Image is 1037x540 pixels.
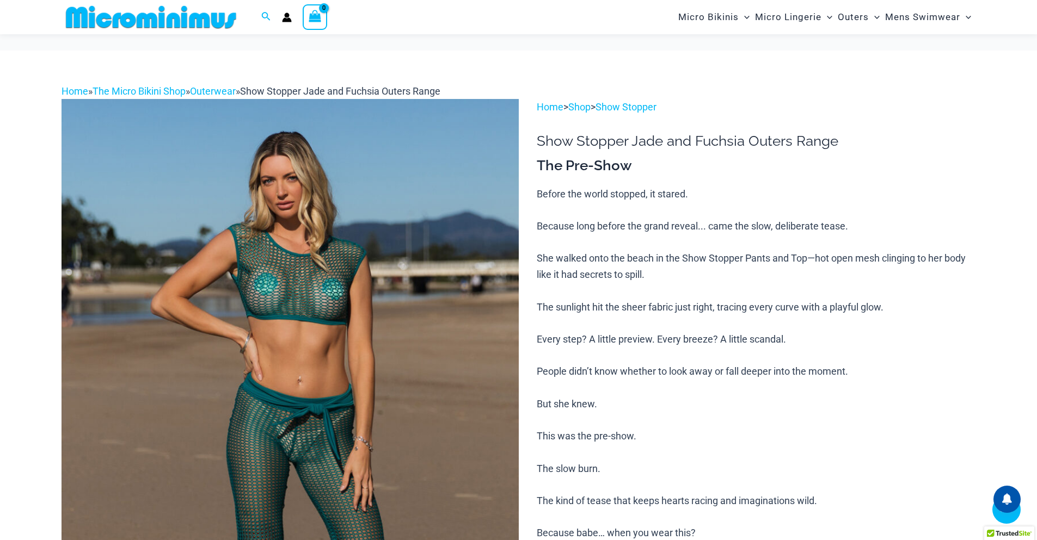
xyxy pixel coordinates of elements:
span: Show Stopper Jade and Fuchsia Outers Range [240,85,440,97]
h3: The Pre-Show [537,157,975,175]
p: > > [537,99,975,115]
a: Micro BikinisMenu ToggleMenu Toggle [676,3,752,31]
span: Micro Bikinis [678,3,739,31]
span: Menu Toggle [821,3,832,31]
a: Shop [568,101,591,113]
span: Outers [838,3,869,31]
a: Micro LingerieMenu ToggleMenu Toggle [752,3,835,31]
span: Menu Toggle [960,3,971,31]
a: Outerwear [190,85,236,97]
a: Mens SwimwearMenu ToggleMenu Toggle [882,3,974,31]
h1: Show Stopper Jade and Fuchsia Outers Range [537,133,975,150]
a: Home [62,85,88,97]
a: The Micro Bikini Shop [93,85,186,97]
a: View Shopping Cart, empty [303,4,328,29]
a: Show Stopper [596,101,656,113]
span: » » » [62,85,440,97]
span: Mens Swimwear [885,3,960,31]
a: Account icon link [282,13,292,22]
span: Menu Toggle [739,3,750,31]
a: Search icon link [261,10,271,24]
img: MM SHOP LOGO FLAT [62,5,241,29]
a: Home [537,101,563,113]
span: Micro Lingerie [755,3,821,31]
span: Menu Toggle [869,3,880,31]
a: OutersMenu ToggleMenu Toggle [835,3,882,31]
nav: Site Navigation [674,2,976,33]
